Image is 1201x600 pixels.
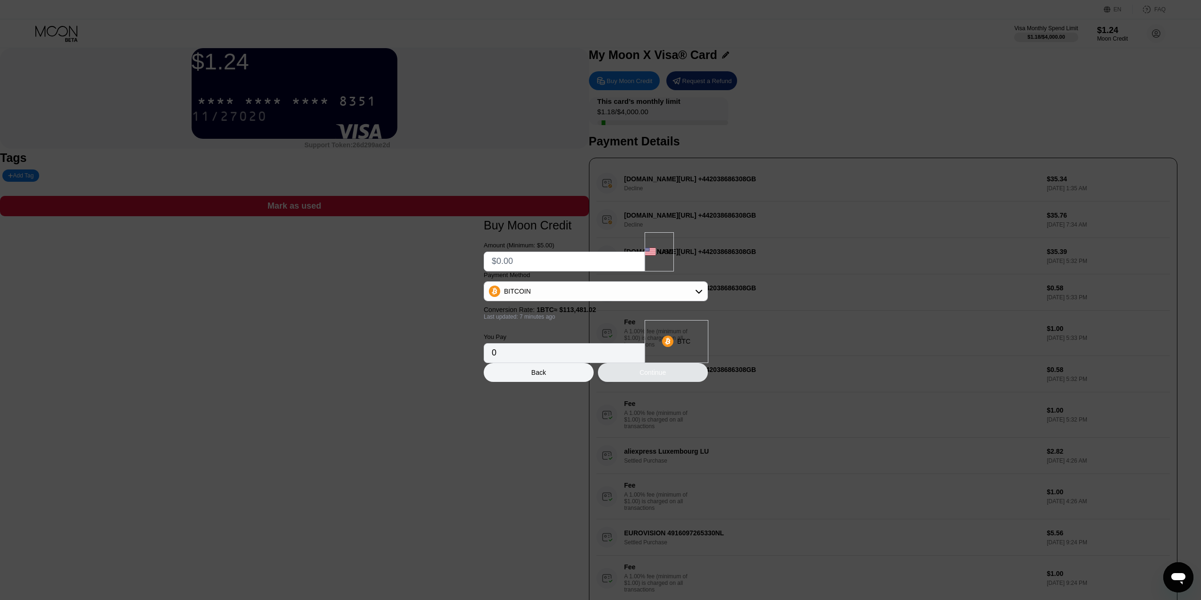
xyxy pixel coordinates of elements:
[1163,562,1193,592] iframe: Button to launch messaging window
[660,248,674,255] div: USD
[504,287,531,295] div: BITCOIN
[484,333,645,340] div: You Pay
[484,219,717,232] div: Buy Moon Credit
[492,252,637,271] input: $0.00
[484,306,708,313] div: Conversion Rate:
[677,338,690,345] div: BTC
[537,306,596,313] span: 1 BTC ≈ $113,481.02
[484,282,707,301] div: BITCOIN
[484,271,708,279] div: Payment Method
[484,242,645,249] div: Amount (Minimum: $5.00)
[484,313,708,320] div: Last updated: 7 minutes ago
[484,363,594,382] div: Back
[531,369,546,376] div: Back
